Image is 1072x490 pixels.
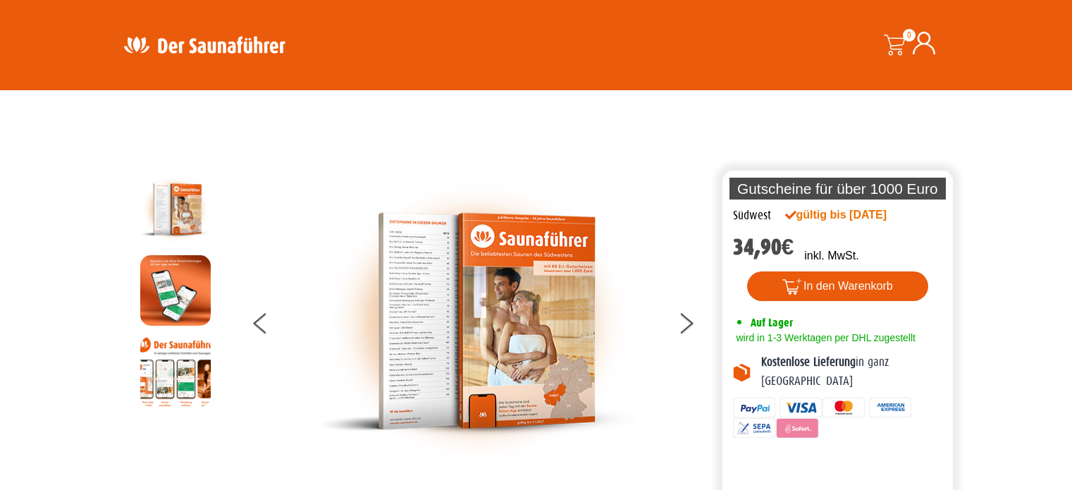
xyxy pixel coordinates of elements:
img: Anleitung7tn [140,336,211,407]
img: der-saunafuehrer-2025-suedwest [319,174,636,468]
b: Kostenlose Lieferung [761,355,856,369]
bdi: 34,90 [733,234,794,260]
p: in ganz [GEOGRAPHIC_DATA] [761,353,943,391]
p: Gutscheine für über 1000 Euro [729,178,947,200]
div: Südwest [733,207,771,225]
img: MOCKUP-iPhone_regional [140,255,211,326]
span: Auf Lager [751,316,793,329]
div: gültig bis [DATE] [785,207,918,223]
span: 0 [903,29,916,42]
span: wird in 1-3 Werktagen per DHL zugestellt [733,332,916,343]
span: € [782,234,794,260]
p: inkl. MwSt. [804,247,858,264]
button: In den Warenkorb [747,271,928,301]
img: der-saunafuehrer-2025-suedwest [140,174,211,245]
